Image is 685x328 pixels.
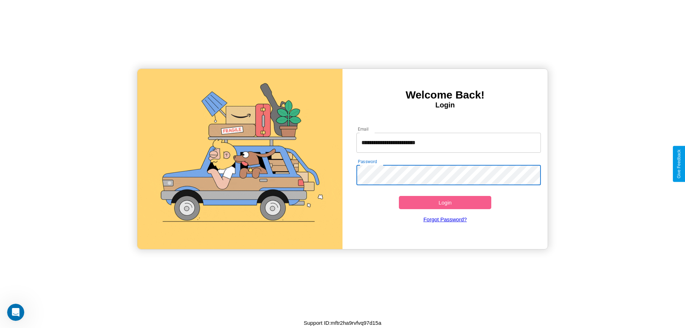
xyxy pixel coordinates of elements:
iframe: Intercom live chat [7,304,24,321]
h4: Login [342,101,548,109]
p: Support ID: mftr2ha9rvfvq97d15a [304,318,381,328]
button: Login [399,196,491,209]
img: gif [137,69,342,249]
label: Email [358,126,369,132]
label: Password [358,158,377,165]
div: Give Feedback [676,150,681,178]
h3: Welcome Back! [342,89,548,101]
a: Forgot Password? [353,209,538,229]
